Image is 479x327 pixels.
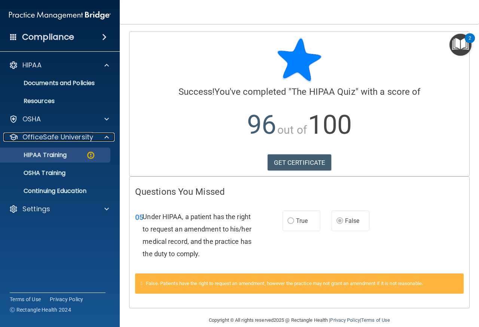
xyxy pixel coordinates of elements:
[5,169,65,177] p: OSHA Training
[9,8,111,23] img: PMB logo
[345,217,360,224] span: False
[9,133,109,142] a: OfficeSafe University
[135,213,143,222] span: 05
[179,87,215,97] span: Success!
[135,87,464,97] h4: You've completed " " with a score of
[9,61,109,70] a: HIPAA
[9,115,109,124] a: OSHA
[146,281,423,286] span: False. Patients have the right to request an amendment, however the practice may not grant an ame...
[361,317,390,323] a: Terms of Use
[22,61,42,70] p: HIPAA
[50,296,83,303] a: Privacy Policy
[10,306,71,314] span: Ⓒ Rectangle Health 2024
[442,275,470,304] iframe: Drift Widget Chat Controller
[5,151,67,159] p: HIPAA Training
[277,123,307,136] span: out of
[22,133,93,142] p: OfficeSafe University
[330,317,360,323] a: Privacy Policy
[22,115,41,124] p: OSHA
[9,205,109,214] a: Settings
[22,32,74,42] h4: Compliance
[22,205,50,214] p: Settings
[86,151,95,160] img: warning-circle.0cc9ac19.png
[469,38,471,48] div: 2
[247,109,276,140] span: 96
[5,97,107,105] p: Resources
[449,34,472,56] button: Open Resource Center, 2 new notifications
[10,296,41,303] a: Terms of Use
[292,87,355,97] span: The HIPAA Quiz
[277,37,322,82] img: blue-star-rounded.9d042014.png
[135,187,464,197] h4: Questions You Missed
[336,218,343,224] input: False
[308,109,352,140] span: 100
[5,187,107,195] p: Continuing Education
[143,213,251,258] span: Under HIPAA, a patient has the right to request an amendment to his/her medical record, and the p...
[296,217,308,224] span: True
[5,79,107,87] p: Documents and Policies
[268,154,332,171] a: GET CERTIFICATE
[287,218,294,224] input: True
